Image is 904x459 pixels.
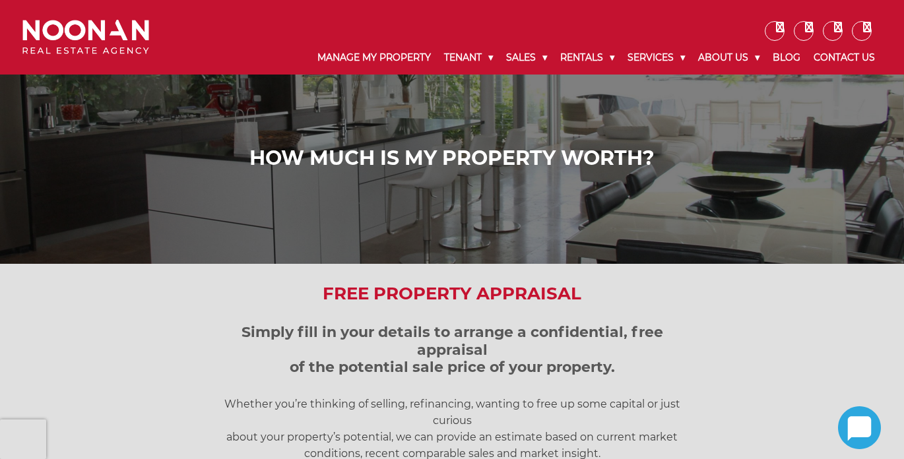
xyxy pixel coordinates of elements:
img: Noonan Real Estate Agency [22,20,149,55]
h3: Simply fill in your details to arrange a confidential, free appraisal of the potential sale price... [205,324,699,376]
h1: How Much is My Property Worth? [26,146,879,170]
a: Manage My Property [311,41,437,75]
a: Services [621,41,692,75]
a: Tenant [437,41,500,75]
a: Contact Us [807,41,882,75]
a: Sales [500,41,554,75]
a: Blog [766,41,807,75]
a: About Us [692,41,766,75]
a: Rentals [554,41,621,75]
h2: Free Property Appraisal [26,284,879,304]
